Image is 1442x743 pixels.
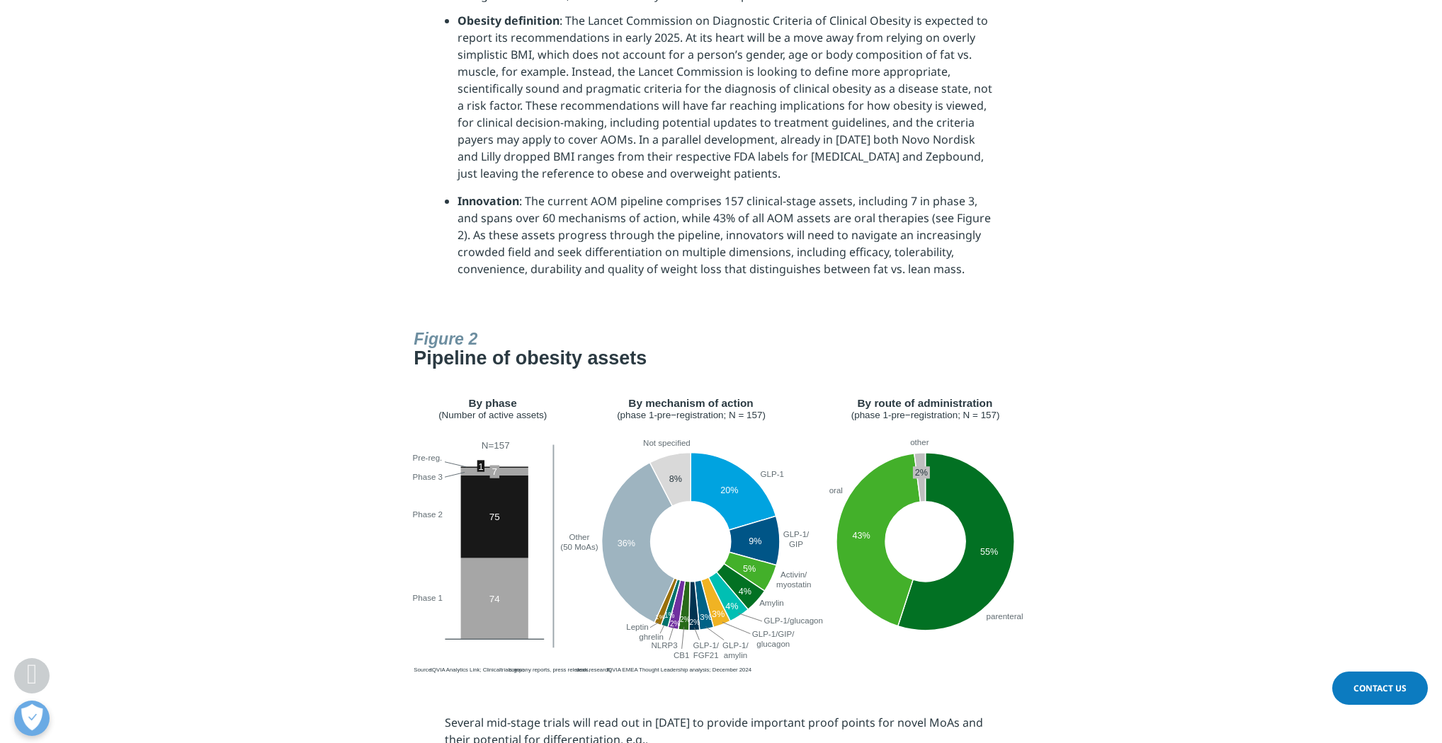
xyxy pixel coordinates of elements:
li: : The current AOM pipeline comprises 157 clinical-stage assets, including 7 in phase 3, and spans... [458,192,998,288]
li: : The Lancet Commission on Diagnostic Criteria of Clinical Obesity is expected to report its reco... [458,12,998,192]
a: Contact Us [1332,672,1428,705]
button: 打开偏好 [14,701,50,736]
strong: Innovation [458,193,519,209]
strong: Obesity definition [458,13,560,28]
span: Contact Us [1353,682,1407,694]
